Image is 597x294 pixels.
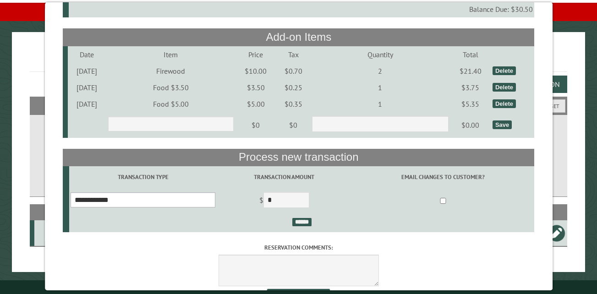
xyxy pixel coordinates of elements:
[38,229,65,238] div: C6
[450,63,491,79] td: $21.40
[276,46,311,63] td: Tax
[235,112,276,138] td: $0
[276,63,311,79] td: $0.70
[235,96,276,112] td: $5.00
[63,149,534,166] th: Process new transaction
[235,79,276,96] td: $3.50
[276,96,311,112] td: $0.35
[71,173,216,181] label: Transaction Type
[311,46,450,63] td: Quantity
[106,46,235,63] td: Item
[493,83,516,92] div: Delete
[493,99,516,108] div: Delete
[34,204,66,220] th: Site
[311,96,450,112] td: 1
[67,96,106,112] td: [DATE]
[450,96,491,112] td: $5.35
[68,1,534,17] td: Balance Due: $30.50
[353,173,533,181] label: Email changes to customer?
[450,79,491,96] td: $3.75
[276,79,311,96] td: $0.25
[106,96,235,112] td: Food $5.00
[311,79,450,96] td: 1
[311,63,450,79] td: 2
[30,97,567,114] h2: Filters
[217,188,351,214] td: $
[235,63,276,79] td: $10.00
[67,79,106,96] td: [DATE]
[493,120,512,129] div: Save
[106,79,235,96] td: Food $3.50
[30,47,567,72] h1: Reservations
[219,173,350,181] label: Transaction Amount
[63,243,534,252] label: Reservation comments:
[450,46,491,63] td: Total
[63,28,534,46] th: Add-on Items
[276,112,311,138] td: $0
[106,63,235,79] td: Firewood
[67,46,106,63] td: Date
[235,46,276,63] td: Price
[450,112,491,138] td: $0.00
[493,66,516,75] div: Delete
[67,63,106,79] td: [DATE]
